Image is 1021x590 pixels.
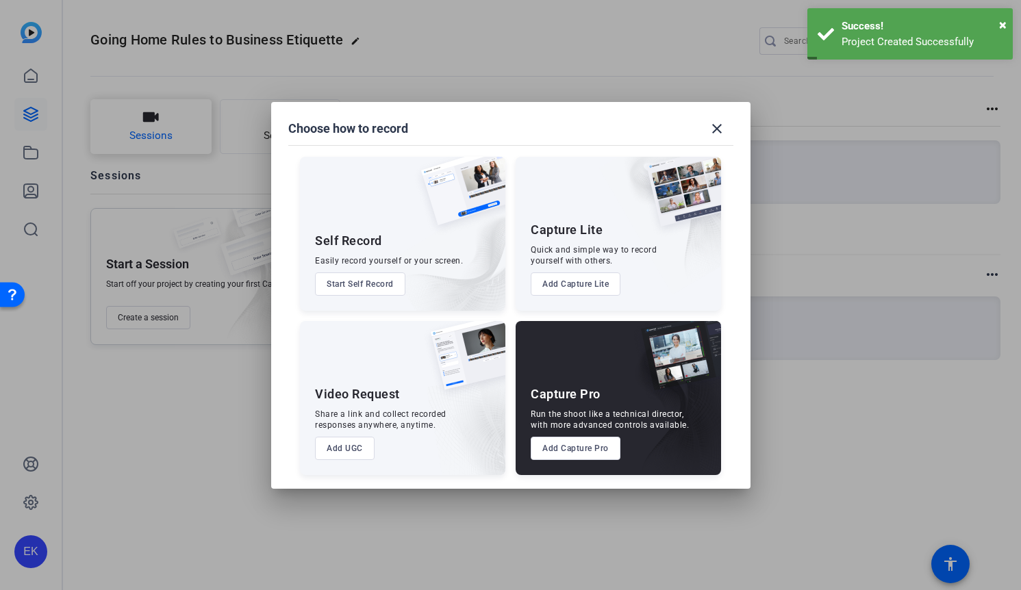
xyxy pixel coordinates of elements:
img: embarkstudio-ugc-content.png [426,363,505,475]
img: ugc-content.png [420,321,505,404]
div: Run the shoot like a technical director, with more advanced controls available. [531,409,689,431]
img: capture-lite.png [636,157,721,240]
div: Project Created Successfully [842,34,1003,50]
button: Start Self Record [315,272,405,296]
button: Add UGC [315,437,375,460]
img: embarkstudio-capture-pro.png [620,338,721,475]
div: Video Request [315,386,400,402]
h1: Choose how to record [288,120,408,137]
mat-icon: close [709,120,725,137]
img: embarkstudio-capture-lite.png [598,157,721,294]
img: embarkstudio-self-record.png [386,186,505,311]
button: Add Capture Pro [531,437,620,460]
div: Success! [842,18,1003,34]
button: Add Capture Lite [531,272,620,296]
div: Self Record [315,233,382,249]
div: Easily record yourself or your screen. [315,255,463,266]
img: capture-pro.png [631,321,721,405]
img: self-record.png [411,157,505,239]
div: Quick and simple way to record yourself with others. [531,244,657,266]
div: Share a link and collect recorded responses anywhere, anytime. [315,409,446,431]
div: Capture Pro [531,386,601,402]
button: Close [999,14,1007,35]
div: Capture Lite [531,222,603,238]
span: × [999,16,1007,33]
